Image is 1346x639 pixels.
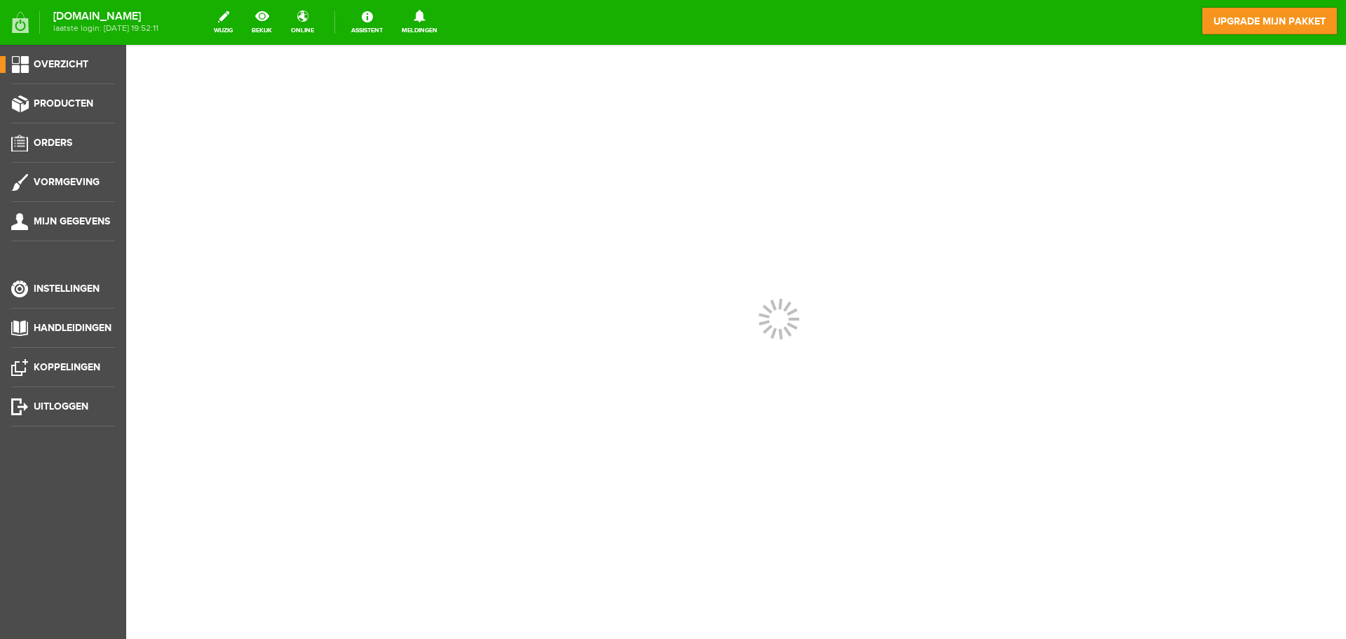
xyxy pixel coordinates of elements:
a: online [283,7,322,38]
span: Mijn gegevens [34,215,110,227]
a: upgrade mijn pakket [1202,7,1338,35]
span: laatste login: [DATE] 19:52:11 [53,25,158,32]
span: Koppelingen [34,361,100,373]
a: bekijk [243,7,280,38]
a: wijzig [205,7,241,38]
span: Uitloggen [34,401,88,412]
a: Assistent [343,7,391,38]
span: Handleidingen [34,322,111,334]
a: Meldingen [393,7,446,38]
span: Vormgeving [34,176,100,188]
strong: [DOMAIN_NAME] [53,13,158,20]
span: Overzicht [34,58,88,70]
span: Producten [34,97,93,109]
span: Orders [34,137,72,149]
span: Instellingen [34,283,100,295]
